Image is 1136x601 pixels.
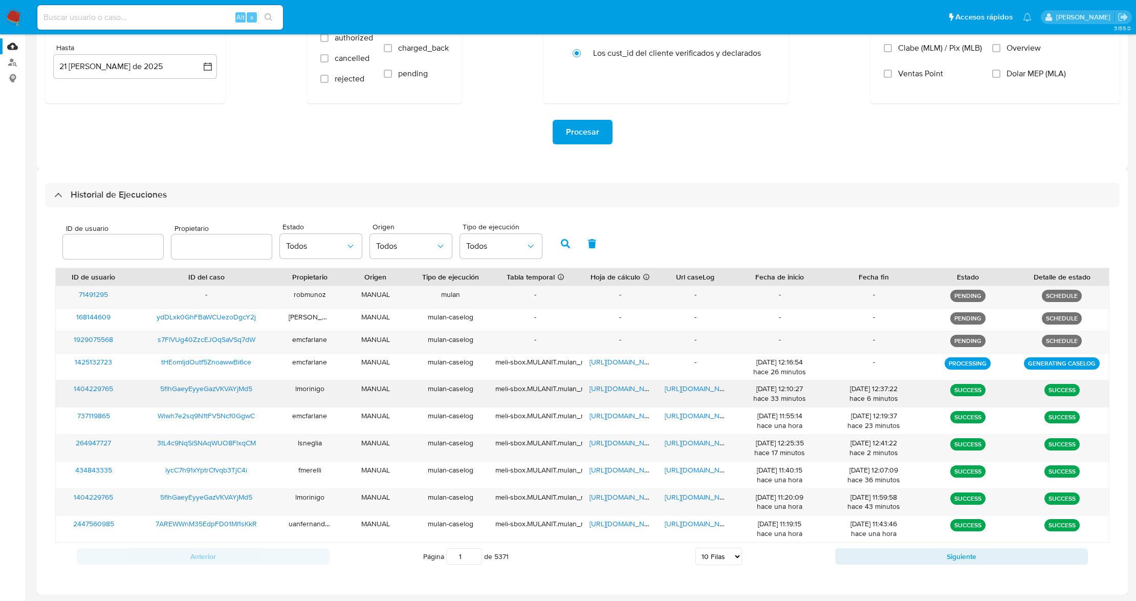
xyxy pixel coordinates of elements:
input: Buscar usuario o caso... [37,11,283,24]
button: search-icon [258,10,279,25]
span: Alt [236,12,245,22]
span: Accesos rápidos [955,12,1013,23]
a: Notificaciones [1023,13,1032,22]
p: leandro.caroprese@mercadolibre.com [1056,12,1114,22]
a: Salir [1118,12,1128,23]
span: s [250,12,253,22]
span: 3.155.0 [1114,24,1131,32]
